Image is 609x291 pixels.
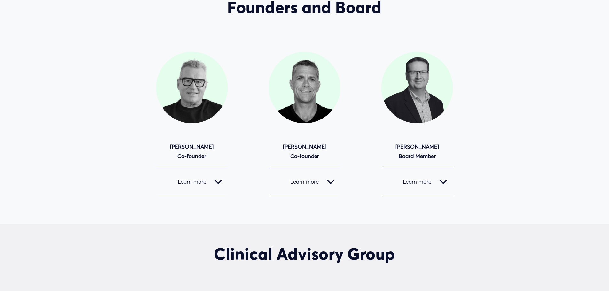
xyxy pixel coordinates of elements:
[387,178,440,185] span: Learn more
[170,143,214,160] strong: [PERSON_NAME] Co-founder
[381,168,453,195] button: Learn more
[283,143,326,160] strong: [PERSON_NAME] Co-founder
[395,143,439,160] strong: [PERSON_NAME] Board Member
[162,178,214,185] span: Learn more
[81,244,528,264] h2: Clinical Advisory Group
[275,178,327,185] span: Learn more
[269,168,340,195] button: Learn more
[156,168,228,195] button: Learn more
